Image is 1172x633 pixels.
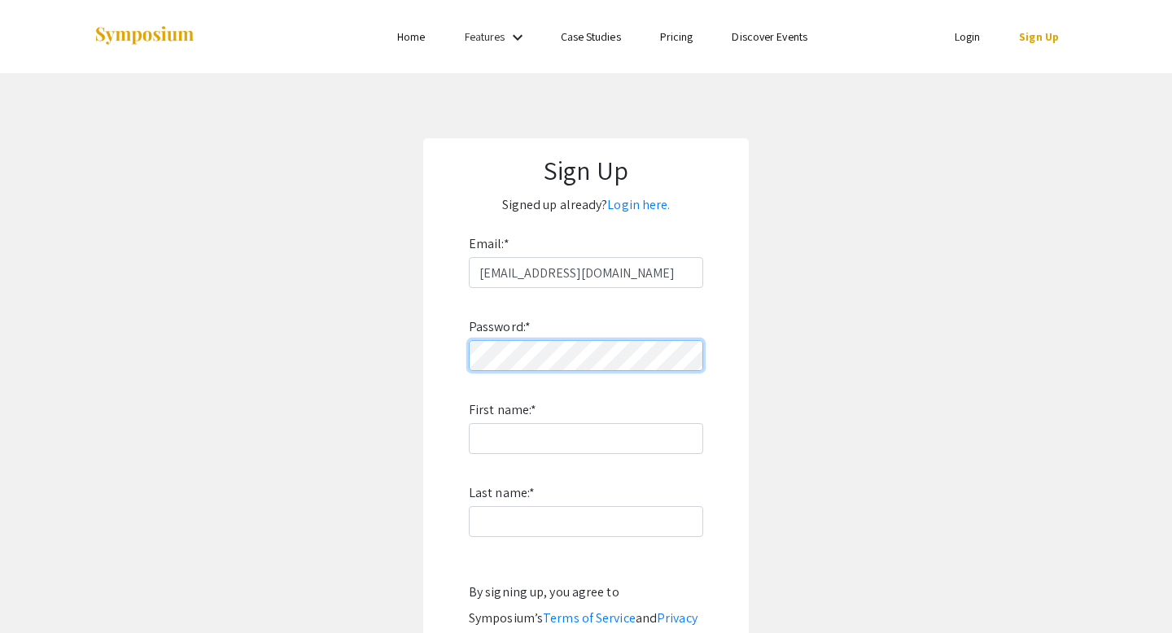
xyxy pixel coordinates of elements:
[732,29,807,44] a: Discover Events
[469,397,536,423] label: First name:
[12,560,69,621] iframe: Chat
[607,196,670,213] a: Login here.
[469,314,531,340] label: Password:
[508,28,527,47] mat-icon: Expand Features list
[469,231,509,257] label: Email:
[94,25,195,47] img: Symposium by ForagerOne
[660,29,693,44] a: Pricing
[465,29,505,44] a: Features
[397,29,425,44] a: Home
[469,480,535,506] label: Last name:
[561,29,621,44] a: Case Studies
[955,29,981,44] a: Login
[439,192,732,218] p: Signed up already?
[1019,29,1059,44] a: Sign Up
[439,155,732,186] h1: Sign Up
[543,609,636,626] a: Terms of Service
